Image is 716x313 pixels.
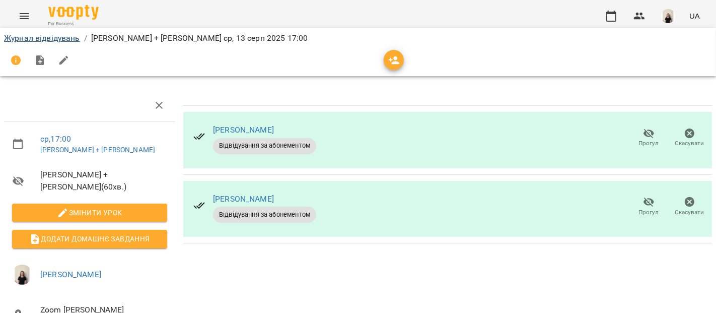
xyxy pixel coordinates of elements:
[91,32,308,44] p: [PERSON_NAME] + [PERSON_NAME] ср, 13 серп 2025 17:00
[669,124,710,152] button: Скасувати
[689,11,700,21] span: UA
[675,208,704,217] span: Скасувати
[84,32,87,44] li: /
[48,21,99,27] span: For Business
[48,5,99,20] img: Voopty Logo
[628,124,669,152] button: Прогул
[4,32,712,44] nav: breadcrumb
[669,193,710,221] button: Скасувати
[213,141,316,150] span: Відвідування за абонементом
[675,139,704,148] span: Скасувати
[20,207,159,219] span: Змінити урок
[20,233,159,245] span: Додати домашнє завдання
[628,193,669,221] button: Прогул
[213,125,274,135] a: [PERSON_NAME]
[213,194,274,204] a: [PERSON_NAME]
[12,4,36,28] button: Menu
[12,230,167,248] button: Додати домашнє завдання
[12,265,32,285] img: a3bfcddf6556b8c8331b99a2d66cc7fb.png
[40,134,71,144] a: ср , 17:00
[12,204,167,222] button: Змінити урок
[639,208,659,217] span: Прогул
[213,210,316,219] span: Відвідування за абонементом
[40,169,167,193] span: [PERSON_NAME] + [PERSON_NAME] ( 60 хв. )
[40,146,155,154] a: [PERSON_NAME] + [PERSON_NAME]
[661,9,675,23] img: a3bfcddf6556b8c8331b99a2d66cc7fb.png
[4,33,80,43] a: Журнал відвідувань
[639,139,659,148] span: Прогул
[40,270,101,279] a: [PERSON_NAME]
[685,7,704,25] button: UA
